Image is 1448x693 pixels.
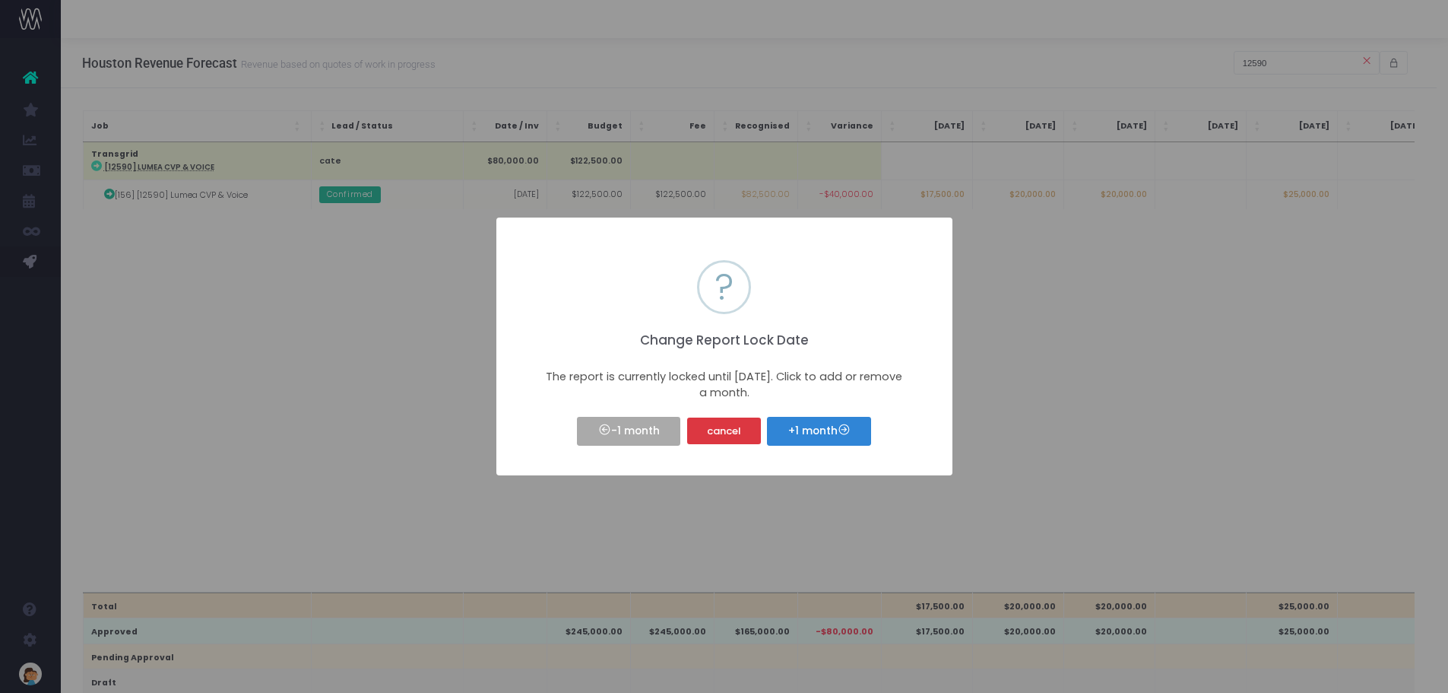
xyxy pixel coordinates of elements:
button: cancel [687,418,761,445]
h2: Change Report Lock Date [526,332,923,348]
div: ? [714,262,734,312]
button: -1 month [577,417,680,446]
button: +1 month [767,417,871,446]
div: The report is currently locked until [DATE]. Click to add or remove a month. [526,358,923,404]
